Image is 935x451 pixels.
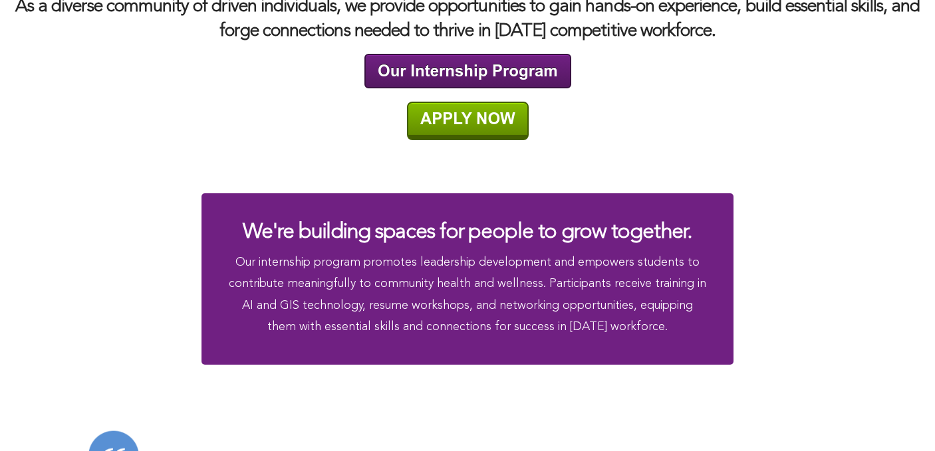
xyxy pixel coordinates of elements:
img: APPLY NOW [407,102,529,140]
span: Our internship program promotes leadership development and empowers students to contribute meanin... [229,256,706,333]
h2: We're building spaces for people to grow together. [228,220,707,245]
iframe: Chat Widget [868,387,935,451]
img: Our Internship Program [364,54,571,88]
